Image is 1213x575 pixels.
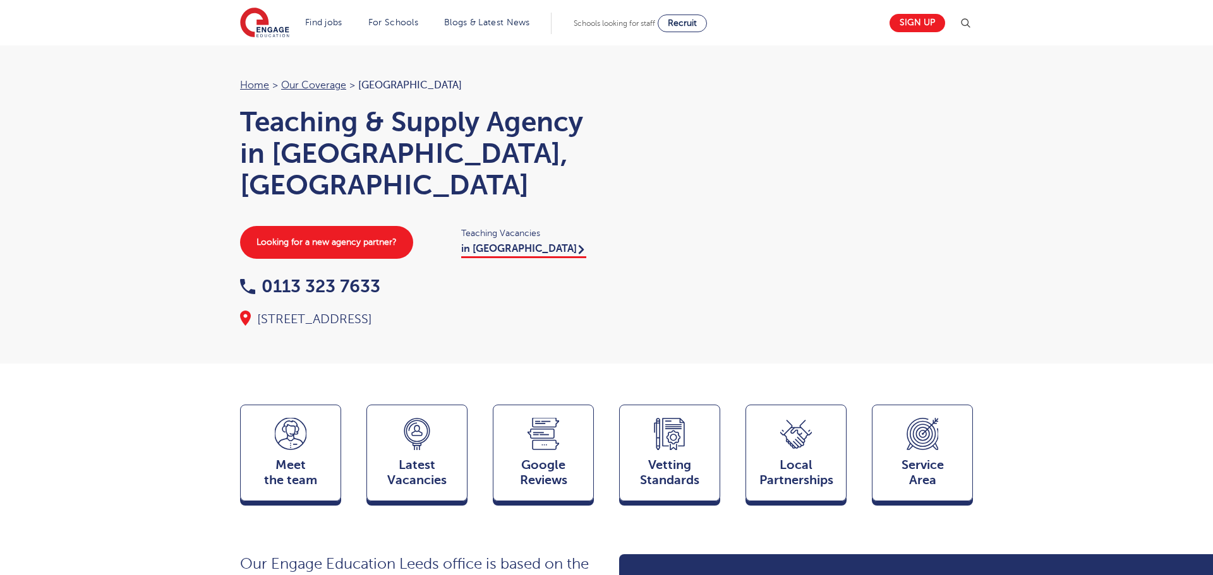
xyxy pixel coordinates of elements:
a: 0113 323 7633 [240,276,380,296]
span: Google Reviews [500,458,587,488]
span: Vetting Standards [626,458,713,488]
h1: Teaching & Supply Agency in [GEOGRAPHIC_DATA], [GEOGRAPHIC_DATA] [240,106,594,201]
span: > [272,80,278,91]
img: Engage Education [240,8,289,39]
span: Teaching Vacancies [461,226,594,240]
a: VettingStandards [619,405,720,507]
span: Schools looking for staff [574,19,655,28]
a: Sign up [890,14,945,32]
a: LatestVacancies [366,405,468,507]
a: in [GEOGRAPHIC_DATA] [461,243,586,258]
span: Latest Vacancies [373,458,461,488]
span: Recruit [668,18,697,28]
a: Recruit [658,15,707,32]
span: Meet the team [247,458,334,488]
a: Meetthe team [240,405,341,507]
div: [STREET_ADDRESS] [240,311,594,328]
span: Service Area [879,458,966,488]
a: Blogs & Latest News [444,18,530,27]
a: Local Partnerships [745,405,847,507]
a: Home [240,80,269,91]
a: ServiceArea [872,405,973,507]
span: Local Partnerships [752,458,840,488]
a: For Schools [368,18,418,27]
a: Looking for a new agency partner? [240,226,413,259]
a: Our coverage [281,80,346,91]
span: > [349,80,355,91]
a: GoogleReviews [493,405,594,507]
nav: breadcrumb [240,77,594,93]
span: [GEOGRAPHIC_DATA] [358,80,462,91]
a: Find jobs [305,18,342,27]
